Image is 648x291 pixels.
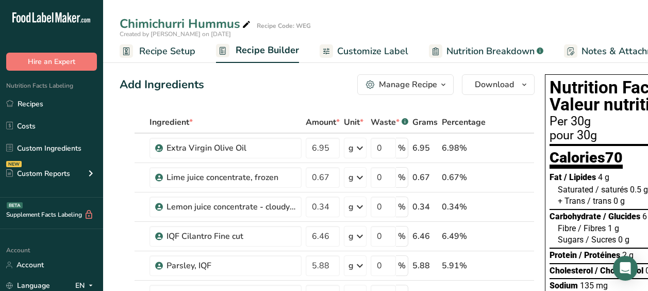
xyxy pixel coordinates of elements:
[6,53,97,71] button: Hire an Expert
[550,172,562,182] span: Fat
[442,230,486,242] div: 6.49%
[618,235,629,245] span: 0 g
[357,74,454,95] button: Manage Recipe
[550,250,577,260] span: Protein
[412,260,438,272] div: 5.88
[320,40,408,63] a: Customize Label
[595,185,628,195] span: / saturés
[348,230,354,242] div: g
[120,14,253,33] div: Chimichurri Hummus
[558,196,585,206] span: + Trans
[462,74,535,95] button: Download
[236,43,299,57] span: Recipe Builder
[412,171,438,184] div: 0.67
[442,201,486,213] div: 0.34%
[348,260,354,272] div: g
[595,266,643,276] span: / Cholestérol
[580,281,608,290] span: 135 mg
[558,223,576,233] span: Fibre
[344,116,363,128] span: Unit
[605,149,623,166] span: 70
[216,39,299,63] a: Recipe Builder
[613,256,638,281] div: Open Intercom Messenger
[446,44,535,58] span: Nutrition Breakdown
[442,171,486,184] div: 0.67%
[442,142,486,154] div: 6.98%
[167,142,295,154] div: Extra Virgin Olive Oil
[7,202,23,208] div: BETA
[603,212,640,221] span: / Glucides
[587,196,611,206] span: / trans
[558,185,593,195] span: Saturated
[550,281,578,290] span: Sodium
[579,250,620,260] span: / Protéines
[371,116,408,128] div: Waste
[598,172,609,182] span: 4 g
[442,116,486,128] span: Percentage
[412,116,438,128] span: Grams
[6,168,70,179] div: Custom Reports
[139,44,195,58] span: Recipe Setup
[379,78,437,91] div: Manage Recipe
[613,196,625,206] span: 0 g
[586,235,616,245] span: / Sucres
[149,116,193,128] span: Ingredient
[550,212,601,221] span: Carbohydrate
[167,171,295,184] div: Lime juice concentrate, frozen
[429,40,543,63] a: Nutrition Breakdown
[630,185,648,195] span: 0.5 g
[167,201,295,213] div: Lemon juice concentrate - cloudy Low Pulp
[564,172,596,182] span: / Lipides
[550,266,593,276] span: Cholesterol
[412,201,438,213] div: 0.34
[306,116,340,128] span: Amount
[578,223,606,233] span: / Fibres
[348,201,354,213] div: g
[558,235,584,245] span: Sugars
[167,260,295,272] div: Parsley, IQF
[348,142,354,154] div: g
[412,142,438,154] div: 6.95
[475,78,514,91] span: Download
[442,260,486,272] div: 5.91%
[348,171,354,184] div: g
[257,21,311,30] div: Recipe Code: WEG
[608,223,619,233] span: 1 g
[6,161,22,167] div: NEW
[120,40,195,63] a: Recipe Setup
[167,230,295,242] div: IQF Cilantro Fine cut
[120,76,204,93] div: Add Ingredients
[412,230,438,242] div: 6.46
[337,44,408,58] span: Customize Label
[120,30,231,38] span: Created by [PERSON_NAME] on [DATE]
[622,250,634,260] span: 2 g
[550,150,623,169] div: Calories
